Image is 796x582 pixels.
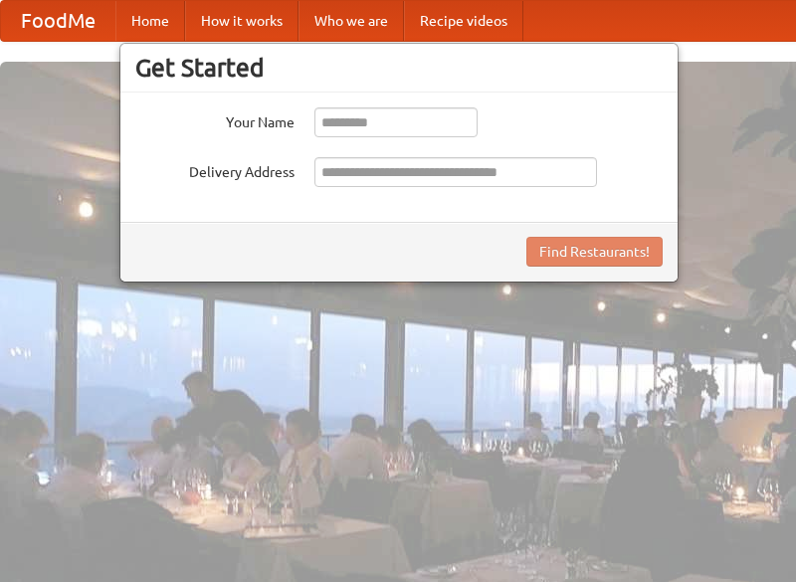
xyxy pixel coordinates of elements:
a: Recipe videos [404,1,523,41]
h3: Get Started [135,53,663,83]
label: Delivery Address [135,157,295,182]
a: FoodMe [1,1,115,41]
a: How it works [185,1,298,41]
a: Who we are [298,1,404,41]
button: Find Restaurants! [526,237,663,267]
label: Your Name [135,107,295,132]
a: Home [115,1,185,41]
